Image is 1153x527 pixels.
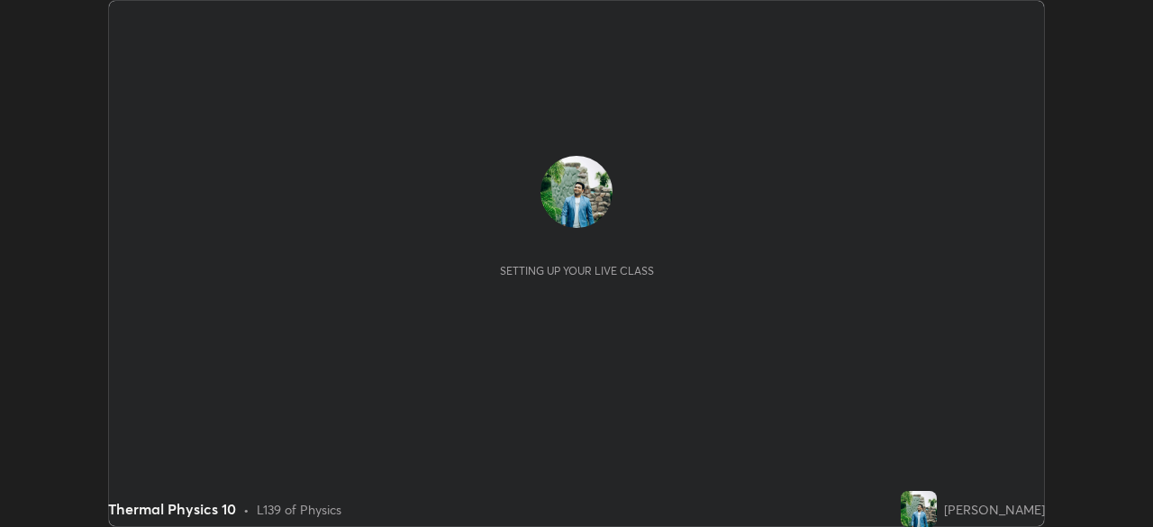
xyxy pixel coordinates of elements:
img: 3039acb2fa3d48028dcb1705d1182d1b.jpg [540,156,613,228]
div: [PERSON_NAME] [944,500,1045,519]
img: 3039acb2fa3d48028dcb1705d1182d1b.jpg [901,491,937,527]
div: L139 of Physics [257,500,341,519]
div: • [243,500,250,519]
div: Thermal Physics 10 [108,498,236,520]
div: Setting up your live class [500,264,654,277]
